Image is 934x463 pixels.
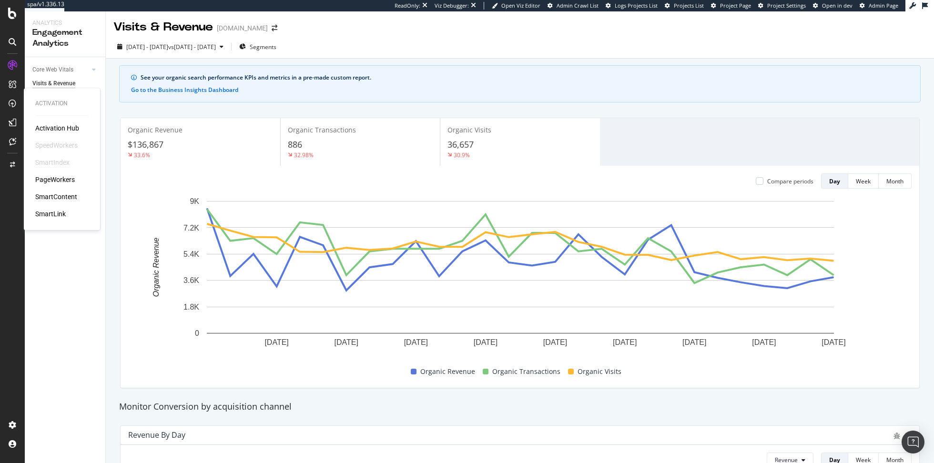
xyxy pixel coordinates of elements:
[32,65,73,75] div: Core Web Vitals
[860,2,898,10] a: Admin Page
[32,27,98,49] div: Engagement Analytics
[501,2,540,9] span: Open Viz Editor
[613,338,637,346] text: [DATE]
[720,2,751,9] span: Project Page
[543,338,567,346] text: [DATE]
[711,2,751,10] a: Project Page
[35,192,77,201] a: SmartContent
[141,73,909,82] div: See your organic search performance KPIs and metrics in a pre-made custom report.
[879,173,912,189] button: Month
[131,86,238,94] button: Go to the Business Insights Dashboard
[183,303,199,311] text: 1.8K
[32,79,99,89] a: Visits & Revenue
[335,338,358,346] text: [DATE]
[557,2,599,9] span: Admin Crawl List
[821,173,848,189] button: Day
[190,197,199,205] text: 9K
[35,209,66,219] a: SmartLink
[35,175,75,184] a: PageWorkers
[548,2,599,10] a: Admin Crawl List
[856,177,871,185] div: Week
[113,19,213,35] div: Visits & Revenue
[288,125,356,134] span: Organic Transactions
[447,125,491,134] span: Organic Visits
[606,2,658,10] a: Logs Projects List
[578,366,621,377] span: Organic Visits
[822,338,845,346] text: [DATE]
[114,401,925,413] div: Monitor Conversion by acquisition channel
[126,43,168,51] span: [DATE] - [DATE]
[435,2,469,10] div: Viz Debugger:
[288,139,302,150] span: 886
[183,277,199,285] text: 3.6K
[294,151,314,159] div: 32.98%
[822,2,853,9] span: Open in dev
[128,125,183,134] span: Organic Revenue
[767,2,806,9] span: Project Settings
[235,39,280,54] button: Segments
[113,39,227,54] button: [DATE] - [DATE]vs[DATE] - [DATE]
[492,366,560,377] span: Organic Transactions
[119,65,921,102] div: info banner
[869,2,898,9] span: Admin Page
[183,250,199,258] text: 5.4K
[32,65,89,75] a: Core Web Vitals
[665,2,704,10] a: Projects List
[758,2,806,10] a: Project Settings
[128,430,185,440] div: Revenue by Day
[813,2,853,10] a: Open in dev
[682,338,706,346] text: [DATE]
[264,338,288,346] text: [DATE]
[674,2,704,9] span: Projects List
[829,177,840,185] div: Day
[272,25,277,31] div: arrow-right-arrow-left
[615,2,658,9] span: Logs Projects List
[183,224,199,232] text: 7.2K
[250,43,276,51] span: Segments
[447,139,474,150] span: 36,657
[902,431,924,453] div: Open Intercom Messenger
[752,338,776,346] text: [DATE]
[152,238,160,297] text: Organic Revenue
[35,123,79,133] a: Activation Hub
[454,151,470,159] div: 30.9%
[886,177,904,185] div: Month
[420,366,475,377] span: Organic Revenue
[767,177,813,185] div: Compare periods
[35,100,89,108] div: Activation
[32,19,98,27] div: Analytics
[168,43,216,51] span: vs [DATE] - [DATE]
[128,139,163,150] span: $136,867
[893,433,900,439] div: bug
[848,173,879,189] button: Week
[217,23,268,33] div: [DOMAIN_NAME]
[395,2,420,10] div: ReadOnly:
[128,196,912,362] svg: A chart.
[35,141,78,150] div: SpeedWorkers
[492,2,540,10] a: Open Viz Editor
[195,329,199,337] text: 0
[32,79,75,89] div: Visits & Revenue
[35,158,70,167] div: SmartIndex
[404,338,428,346] text: [DATE]
[474,338,497,346] text: [DATE]
[134,151,150,159] div: 33.6%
